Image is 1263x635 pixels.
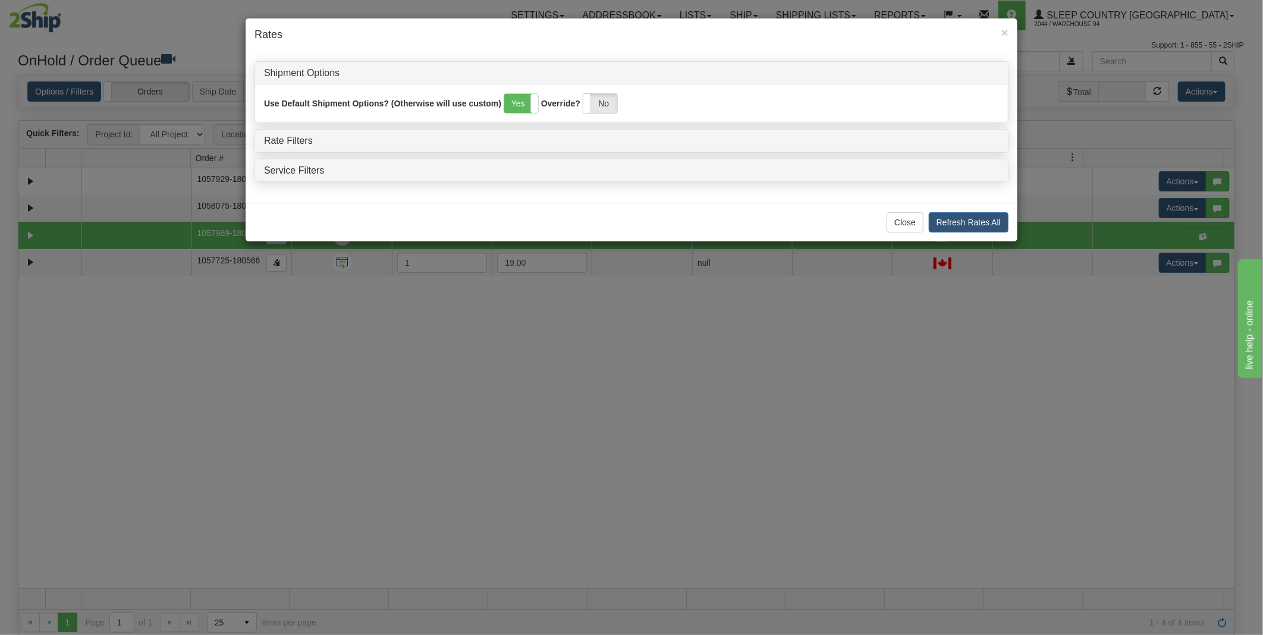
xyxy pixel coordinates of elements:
label: No [583,94,617,113]
button: Close [1001,26,1008,39]
a: Rate Filters [264,136,313,146]
label: Override? [541,98,580,109]
label: Use Default Shipment Options? (Otherwise will use custom) [264,98,501,109]
button: Close [887,212,923,232]
iframe: chat widget [1236,257,1262,378]
label: Yes [504,94,538,113]
div: live help - online [9,7,110,21]
a: Service Filters [264,165,324,175]
button: Refresh Rates All [929,212,1008,232]
span: × [1001,26,1008,39]
a: Shipment Options [264,68,340,78]
h4: Rates [255,27,1008,43]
